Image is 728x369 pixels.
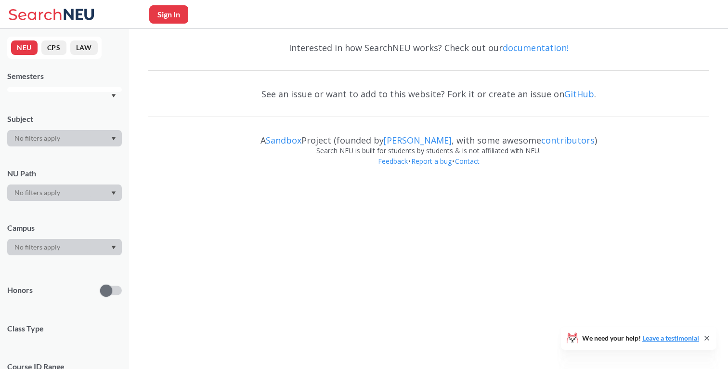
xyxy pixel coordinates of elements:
[148,34,709,62] div: Interested in how SearchNEU works? Check out our
[7,285,33,296] p: Honors
[503,42,569,53] a: documentation!
[541,134,595,146] a: contributors
[7,168,122,179] div: NU Path
[582,335,699,342] span: We need your help!
[564,88,594,100] a: GitHub
[148,145,709,156] div: Search NEU is built for students by students & is not affiliated with NEU.
[411,157,452,166] a: Report a bug
[111,94,116,98] svg: Dropdown arrow
[148,156,709,181] div: • •
[7,239,122,255] div: Dropdown arrow
[111,246,116,250] svg: Dropdown arrow
[148,80,709,108] div: See an issue or want to add to this website? Fork it or create an issue on .
[7,223,122,233] div: Campus
[70,40,98,55] button: LAW
[7,323,122,334] span: Class Type
[7,71,122,81] div: Semesters
[111,137,116,141] svg: Dropdown arrow
[7,184,122,201] div: Dropdown arrow
[377,157,408,166] a: Feedback
[11,40,38,55] button: NEU
[149,5,188,24] button: Sign In
[7,114,122,124] div: Subject
[642,334,699,342] a: Leave a testimonial
[384,134,452,146] a: [PERSON_NAME]
[455,157,480,166] a: Contact
[7,130,122,146] div: Dropdown arrow
[266,134,301,146] a: Sandbox
[111,191,116,195] svg: Dropdown arrow
[41,40,66,55] button: CPS
[148,126,709,145] div: A Project (founded by , with some awesome )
